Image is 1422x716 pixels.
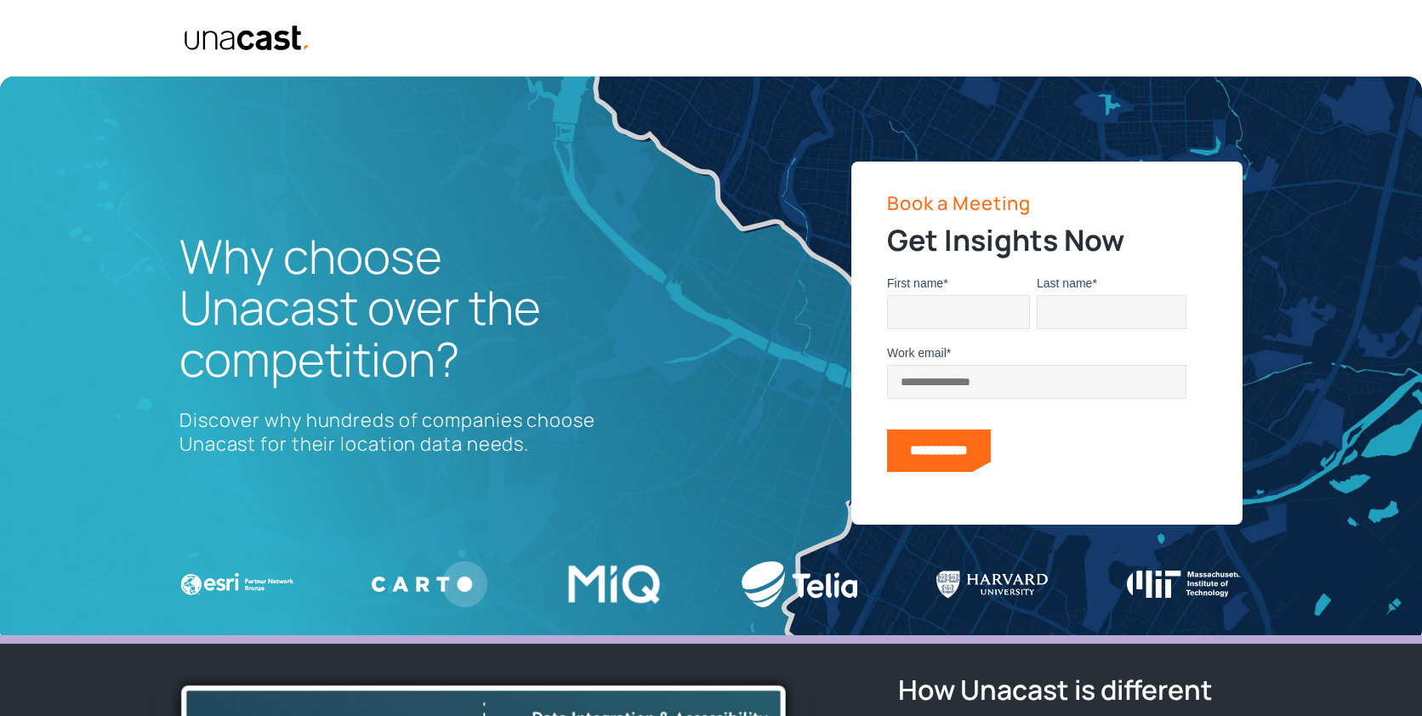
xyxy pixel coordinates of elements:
h2: How Unacast is different [898,671,1255,708]
h1: Why choose Unacast over the competition? [179,230,605,385]
h2: Get Insights Now [887,221,1197,259]
img: Massachusetts Institute of Technology logo [1127,571,1243,599]
p: Discover why hundreds of companies choose Unacast for their location data needs. [179,408,605,456]
a: home [175,25,310,52]
img: ESRI Logo white [179,571,295,596]
p: Book a Meeting [887,192,1197,214]
span: Work email [887,346,947,360]
img: Unacast text logo [184,25,310,52]
img: Telia logo [742,561,857,606]
span: Last name [1037,276,1092,290]
span: First name [887,276,943,290]
img: Harvard U Logo WHITE [935,570,1050,600]
img: Carto logo WHITE [372,561,487,606]
img: MIQ logo [565,560,665,607]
